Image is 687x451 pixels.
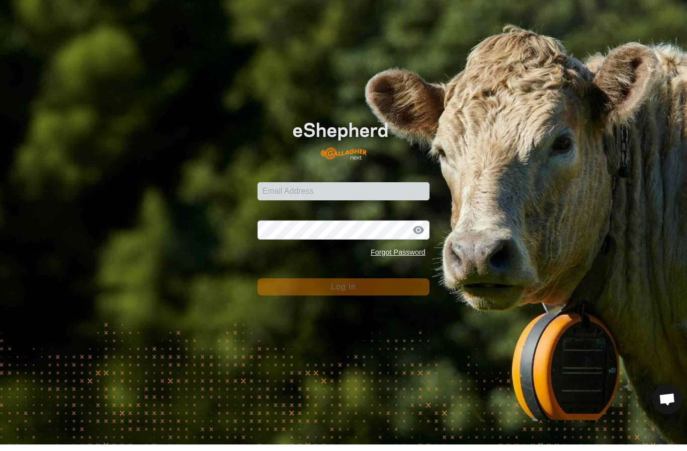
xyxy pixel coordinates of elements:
[257,189,430,207] input: Email Address
[331,289,356,297] span: Log In
[257,285,430,302] button: Log In
[275,115,412,173] img: E-shepherd Logo
[371,255,425,263] a: Forgot Password
[652,391,682,421] div: Open chat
